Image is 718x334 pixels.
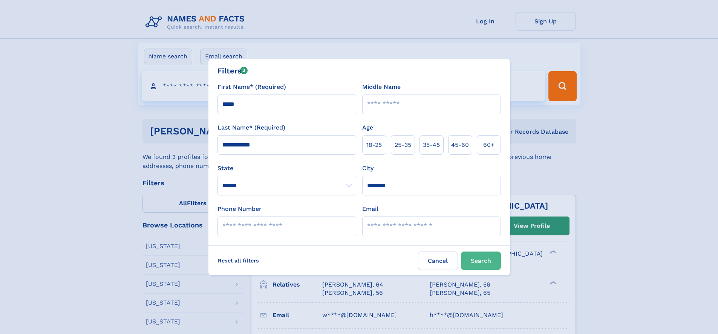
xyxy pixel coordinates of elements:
[451,140,469,149] span: 45‑60
[395,140,411,149] span: 25‑35
[217,65,248,76] div: Filters
[213,252,264,270] label: Reset all filters
[362,164,374,173] label: City
[217,82,286,92] label: First Name* (Required)
[483,140,494,149] span: 60+
[362,204,378,214] label: Email
[217,204,262,214] label: Phone Number
[366,140,382,149] span: 18‑25
[418,252,458,270] label: Cancel
[217,123,285,132] label: Last Name* (Required)
[217,164,356,173] label: State
[362,82,401,92] label: Middle Name
[423,140,440,149] span: 35‑45
[362,123,373,132] label: Age
[461,252,501,270] button: Search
